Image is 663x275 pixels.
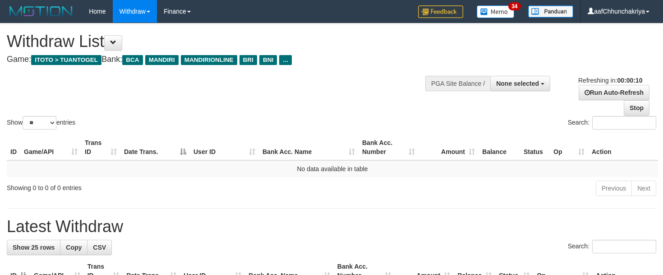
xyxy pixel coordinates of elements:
[20,135,81,160] th: Game/API: activate to sort column ascending
[7,218,656,236] h1: Latest Withdraw
[579,85,649,100] a: Run Auto-Refresh
[7,55,433,64] h4: Game: Bank:
[122,55,143,65] span: BCA
[60,240,87,255] a: Copy
[477,5,515,18] img: Button%20Memo.svg
[624,100,649,116] a: Stop
[359,135,419,160] th: Bank Acc. Number: activate to sort column ascending
[568,116,656,130] label: Search:
[7,5,75,18] img: MOTION_logo.png
[66,244,82,251] span: Copy
[425,76,490,91] div: PGA Site Balance /
[190,135,259,160] th: User ID: activate to sort column ascending
[120,135,190,160] th: Date Trans.: activate to sort column descending
[279,55,291,65] span: ...
[631,181,656,196] a: Next
[81,135,120,160] th: Trans ID: activate to sort column ascending
[7,135,20,160] th: ID
[145,55,179,65] span: MANDIRI
[520,135,550,160] th: Status
[93,244,106,251] span: CSV
[596,181,632,196] a: Previous
[87,240,112,255] a: CSV
[496,80,539,87] span: None selected
[588,135,658,160] th: Action
[7,160,658,177] td: No data available in table
[181,55,237,65] span: MANDIRIONLINE
[508,2,520,10] span: 34
[31,55,101,65] span: ITOTO > TUANTOGEL
[479,135,520,160] th: Balance
[528,5,573,18] img: panduan.png
[592,240,656,253] input: Search:
[592,116,656,130] input: Search:
[568,240,656,253] label: Search:
[23,116,56,130] select: Showentries
[7,180,270,192] div: Showing 0 to 0 of 0 entries
[578,77,642,84] span: Refreshing in:
[419,135,479,160] th: Amount: activate to sort column ascending
[259,55,277,65] span: BNI
[7,116,75,130] label: Show entries
[418,5,463,18] img: Feedback.jpg
[13,244,55,251] span: Show 25 rows
[259,135,359,160] th: Bank Acc. Name: activate to sort column ascending
[7,240,60,255] a: Show 25 rows
[617,77,642,84] strong: 00:00:10
[490,76,550,91] button: None selected
[239,55,257,65] span: BRI
[7,33,433,51] h1: Withdraw List
[550,135,588,160] th: Op: activate to sort column ascending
